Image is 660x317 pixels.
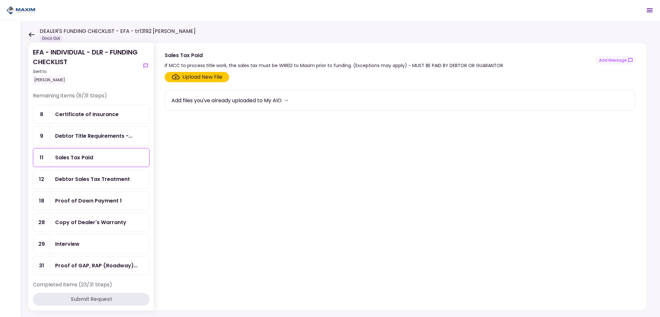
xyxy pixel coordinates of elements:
div: Sales Tax Paid [165,51,503,59]
a: 31Proof of GAP, RAP (Roadway) Agreement [33,256,150,275]
a: 9Debtor Title Requirements - Other Requirements [33,126,150,145]
div: Interview [55,240,80,248]
a: 29Interview [33,234,150,253]
div: Debtor Title Requirements - Other Requirements [55,132,132,140]
div: 18 [33,192,50,210]
div: Copy of Dealer's Warranty [55,218,126,226]
div: Remaining items (8/31 Steps) [33,92,150,105]
div: 29 [33,235,50,253]
div: 8 [33,105,50,124]
div: Completed items (23/31 Steps) [33,281,150,294]
a: 12Debtor Sales Tax Treatment [33,170,150,189]
div: Sales Tax Paid [55,154,93,162]
h1: DEALER'S FUNDING CHECKLIST - EFA - tr13192 [PERSON_NAME] [40,27,196,35]
div: Sent to: [33,69,139,74]
div: 12 [33,170,50,188]
div: If MCC to process title work, the sales tax must be WIRED to Maxim prior to funding. (Exceptions ... [165,62,503,69]
button: more [282,95,291,105]
a: 18Proof of Down Payment 1 [33,191,150,210]
div: Docs Out [40,35,63,42]
div: Add files you've already uploaded to My AIO [171,96,282,104]
button: Open menu [642,3,657,18]
div: 28 [33,213,50,232]
div: 31 [33,256,50,275]
span: Click here to upload the required document [165,72,229,82]
img: Partner icon [6,5,35,15]
div: EFA - INDIVIDUAL - DLR - FUNDING CHECKLIST [33,47,139,84]
a: 11Sales Tax Paid [33,148,150,167]
div: Proof of Down Payment 1 [55,197,122,205]
button: show-messages [596,56,636,64]
div: 9 [33,127,50,145]
div: [PERSON_NAME] [33,76,66,84]
a: 28Copy of Dealer's Warranty [33,213,150,232]
a: 8Certificate of Insurance [33,105,150,124]
div: Submit Request [71,295,112,303]
div: Upload New File [182,73,222,81]
div: 11 [33,148,50,167]
button: Submit Request [33,293,150,306]
div: Debtor Sales Tax Treatment [55,175,130,183]
div: Proof of GAP, RAP (Roadway) Agreement [55,262,138,270]
div: Certificate of Insurance [55,110,119,118]
button: show-messages [142,62,150,70]
div: Sales Tax PaidIf MCC to process title work, the sales tax must be WIRED to Maxim prior to funding... [154,43,647,311]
